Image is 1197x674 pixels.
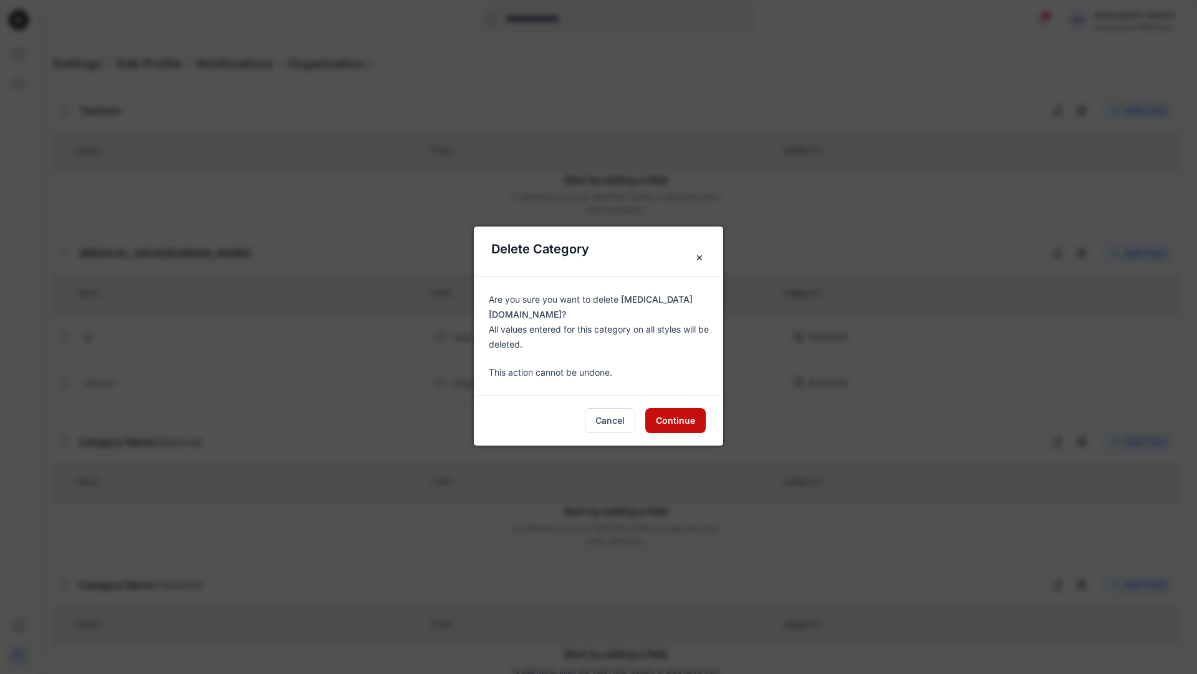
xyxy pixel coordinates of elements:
[645,408,706,433] button: Continue
[489,292,723,322] p: Are you sure you want to delete
[491,242,706,256] p: Delete Category
[489,322,723,352] p: All values entered for this category on all styles will be deleted.
[688,247,711,269] button: Close
[585,408,635,433] button: Cancel
[489,294,693,320] b: [MEDICAL_DATA][DOMAIN_NAME]?
[489,365,723,380] p: This action cannot be undone.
